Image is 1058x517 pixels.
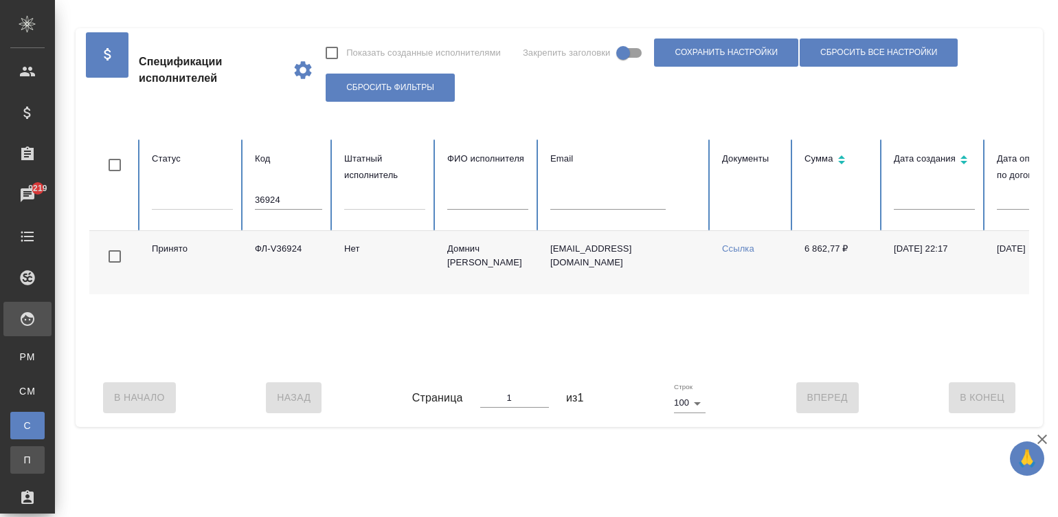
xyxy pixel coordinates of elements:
span: С [17,419,38,432]
label: Строк [674,384,693,390]
a: PM [10,343,45,371]
a: С [10,412,45,439]
span: CM [17,384,38,398]
td: [EMAIL_ADDRESS][DOMAIN_NAME] [539,231,711,294]
span: из 1 [566,390,584,406]
div: Сортировка [804,151,872,170]
span: Сбросить все настройки [820,47,937,58]
td: Домнич [PERSON_NAME] [436,231,539,294]
span: 9219 [20,181,55,195]
td: [DATE] 22:17 [883,231,986,294]
td: 6 862,77 ₽ [793,231,883,294]
div: 100 [674,393,706,412]
span: Сбросить фильтры [346,82,434,93]
button: Сохранить настройки [654,38,798,67]
span: Закрепить заголовки [523,46,611,60]
div: ФИО исполнителя [447,151,528,167]
a: Ссылка [722,243,754,254]
button: 🙏 [1010,441,1044,476]
div: Код [255,151,322,167]
span: Toggle Row Selected [100,242,129,271]
a: П [10,446,45,474]
span: Спецификации исполнителей [139,54,281,87]
span: Показать созданные исполнителями [346,46,501,60]
div: Статус [152,151,233,167]
span: PM [17,350,38,364]
button: Сбросить все настройки [800,38,958,67]
div: Штатный исполнитель [344,151,425,184]
span: П [17,453,38,467]
div: Документы [722,151,783,167]
div: Email [550,151,700,167]
td: ФЛ-V36924 [244,231,333,294]
td: Нет [333,231,436,294]
a: 9219 [3,178,52,212]
a: CM [10,377,45,405]
button: Сбросить фильтры [326,74,455,102]
td: Принято [141,231,244,294]
span: 🙏 [1015,444,1039,473]
div: Сортировка [894,151,975,170]
span: Сохранить настройки [675,47,778,58]
span: Страница [412,390,463,406]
